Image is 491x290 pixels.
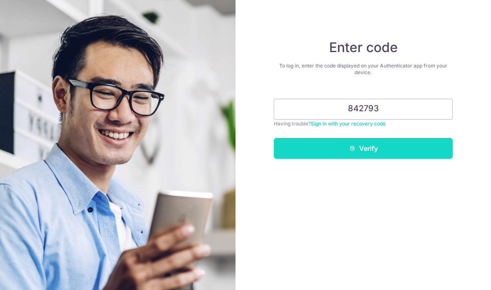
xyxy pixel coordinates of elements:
[311,120,386,127] a: Sign in with your recovery code
[274,120,453,128] div: Having trouble?
[274,39,453,56] h4: Enter code
[274,99,453,120] input: Enter 6 digit code
[274,62,453,76] div: To log in, enter the code displayed on your Authenticator app from your device.
[274,138,453,159] button: Verify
